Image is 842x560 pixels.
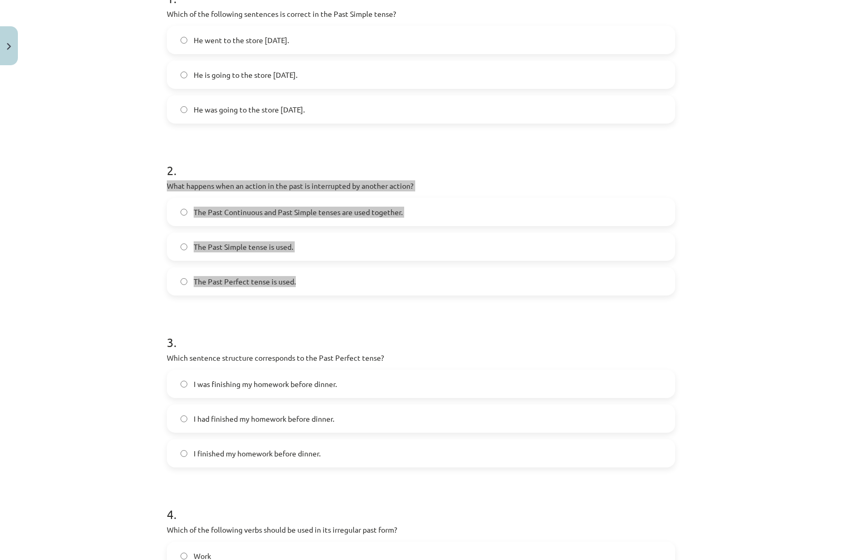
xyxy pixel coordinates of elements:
span: I finished my homework before dinner. [194,448,320,459]
input: He was going to the store [DATE]. [181,106,187,113]
input: I finished my homework before dinner. [181,450,187,457]
input: I had finished my homework before dinner. [181,415,187,422]
span: He was going to the store [DATE]. [194,104,305,115]
h1: 4 . [167,488,675,521]
input: The Past Perfect tense is used. [181,278,187,285]
img: icon-close-lesson-0947bae3869378f0d4975bcd49f059093ad1ed9edebbc8119c70593378902aed.svg [7,43,11,50]
p: Which of the following sentences is correct in the Past Simple tense? [167,8,675,19]
p: What happens when an action in the past is interrupted by another action? [167,180,675,191]
span: The Past Perfect tense is used. [194,276,296,287]
input: He is going to the store [DATE]. [181,72,187,78]
span: He is going to the store [DATE]. [194,69,297,80]
p: Which of the following verbs should be used in its irregular past form? [167,524,675,535]
h1: 2 . [167,145,675,177]
span: The Past Continuous and Past Simple tenses are used together. [194,207,403,218]
input: I was finishing my homework before dinner. [181,381,187,388]
input: The Past Continuous and Past Simple tenses are used together. [181,209,187,216]
span: I had finished my homework before dinner. [194,413,334,424]
span: He went to the store [DATE]. [194,35,289,46]
input: He went to the store [DATE]. [181,37,187,44]
span: I was finishing my homework before dinner. [194,379,337,390]
span: The Past Simple tense is used. [194,241,293,252]
input: The Past Simple tense is used. [181,243,187,250]
input: Work [181,553,187,559]
p: Which sentence structure corresponds to the Past Perfect tense? [167,352,675,363]
h1: 3 . [167,317,675,349]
